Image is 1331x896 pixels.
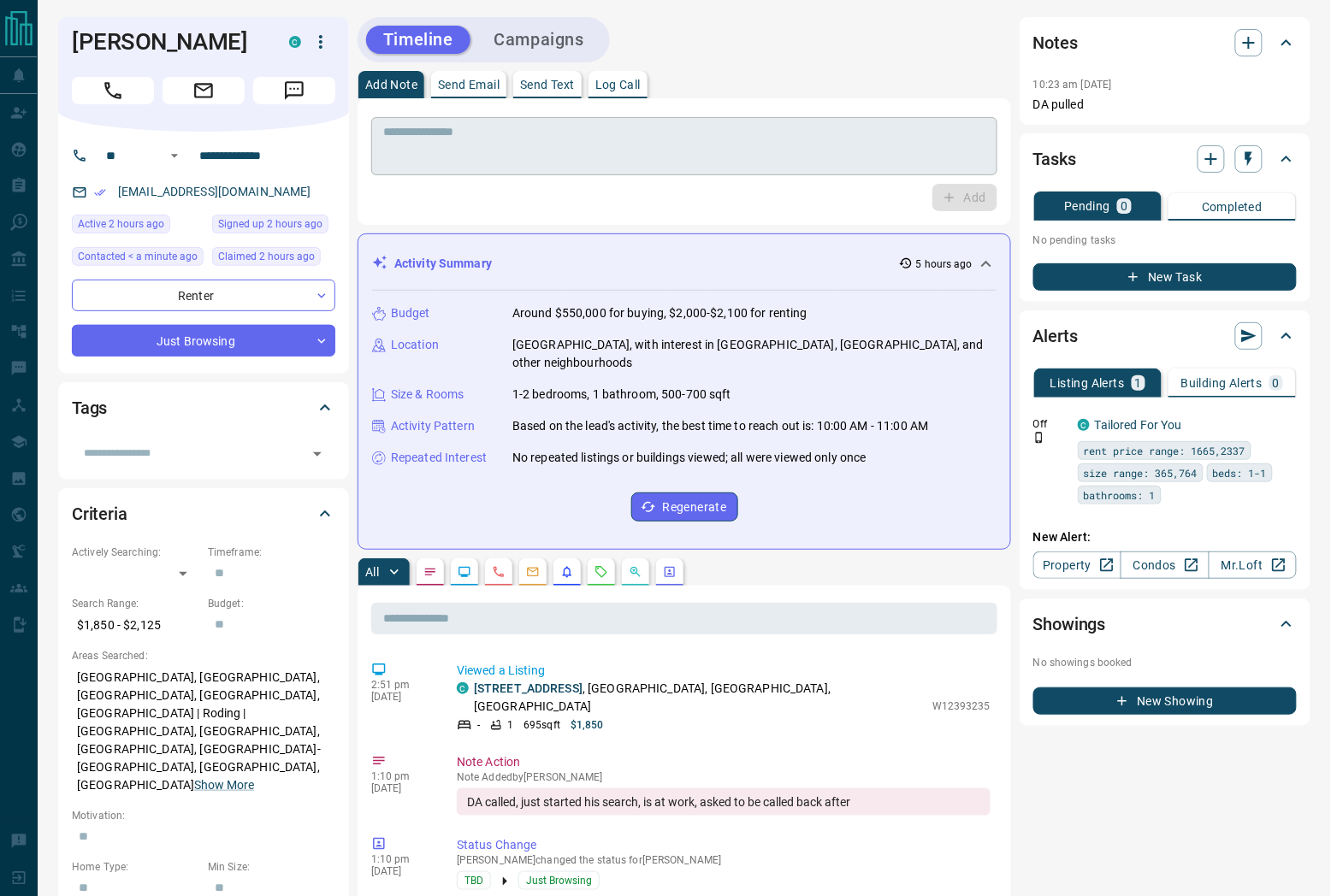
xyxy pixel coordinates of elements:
[391,449,487,467] p: Repeated Interest
[72,77,154,104] span: Call
[72,280,335,311] div: Renter
[194,776,254,794] button: Show More
[458,565,471,579] svg: Lead Browsing Activity
[365,566,379,578] p: All
[371,770,431,782] p: 1:10 pm
[163,77,245,104] span: Email
[560,565,574,579] svg: Listing Alerts
[253,77,335,104] span: Message
[371,691,431,703] p: [DATE]
[72,215,204,239] div: Tue Sep 16 2025
[1181,377,1263,389] p: Building Alerts
[371,865,431,877] p: [DATE]
[1033,322,1078,350] h2: Alerts
[72,394,107,421] h2: Tags
[371,853,431,865] p: 1:10 pm
[932,699,991,714] p: W12393235
[512,449,867,467] p: No repeated listings or buildings viewed; all were viewed only once
[663,565,677,579] svg: Agent Actions
[164,145,185,166] button: Open
[1209,551,1297,579] a: Mr.Loft
[1033,22,1297,63] div: Notes
[391,386,464,404] p: Size & Rooms
[507,717,513,733] p: 1
[1084,464,1198,481] span: size range: 365,764
[423,565,437,579] svg: Notes
[1033,29,1078,56] h2: Notes
[512,386,731,404] p: 1-2 bedrooms, 1 bathroom, 500-700 sqft
[1033,528,1297,546] p: New Alert:
[72,611,199,640] p: $1,850 - $2,125
[208,545,335,560] p: Timeframe:
[94,186,106,198] svg: Email Verified
[1033,604,1297,645] div: Showings
[1084,486,1156,504] span: bathrooms: 1
[72,247,204,271] div: Tue Sep 16 2025
[1033,416,1068,432] p: Off
[1033,610,1106,638] h2: Showings
[305,442,329,466] button: Open
[1033,655,1297,670] p: No showings booked
[72,648,335,663] p: Areas Searched:
[1064,200,1110,212] p: Pending
[78,215,164,233] span: Active 2 hours ago
[457,771,991,783] p: Note Added by [PERSON_NAME]
[1202,201,1263,213] p: Completed
[1273,377,1280,389] p: 0
[212,247,335,271] div: Tue Sep 16 2025
[72,493,335,534] div: Criteria
[208,859,335,875] p: Min Size:
[72,545,199,560] p: Actively Searching:
[391,304,430,322] p: Budget
[1033,96,1297,114] p: DA pulled
[72,859,199,875] p: Home Type:
[1084,442,1245,459] span: rent price range: 1665,2337
[1033,551,1121,579] a: Property
[457,682,469,694] div: condos.ca
[512,336,997,372] p: [GEOGRAPHIC_DATA], with interest in [GEOGRAPHIC_DATA], [GEOGRAPHIC_DATA], and other neighbourhoods
[1033,145,1076,173] h2: Tasks
[512,304,807,322] p: Around $550,000 for buying, $2,000-$2,100 for renting
[1095,418,1182,432] a: Tailored For You
[72,325,335,357] div: Just Browsing
[571,717,604,733] p: $1,850
[218,215,322,233] span: Signed up 2 hours ago
[526,565,540,579] svg: Emails
[524,717,560,733] p: 695 sqft
[366,26,470,54] button: Timeline
[457,854,991,866] p: [PERSON_NAME] changed the status for [PERSON_NAME]
[118,185,311,198] a: [EMAIL_ADDRESS][DOMAIN_NAME]
[512,417,929,435] p: Based on the lead's activity, the best time to reach out is: 10:00 AM - 11:00 AM
[1213,464,1267,481] span: beds: 1-1
[1135,377,1142,389] p: 1
[438,79,500,91] p: Send Email
[72,663,335,799] p: [GEOGRAPHIC_DATA], [GEOGRAPHIC_DATA], [GEOGRAPHIC_DATA], [GEOGRAPHIC_DATA], [GEOGRAPHIC_DATA] | R...
[1033,227,1297,253] p: No pending tasks
[394,255,492,273] p: Activity Summary
[72,500,127,528] h2: Criteria
[595,79,641,91] p: Log Call
[477,26,601,54] button: Campaigns
[371,782,431,794] p: [DATE]
[391,336,439,354] p: Location
[1033,432,1045,444] svg: Push Notification Only
[218,248,315,265] span: Claimed 2 hours ago
[457,753,991,771] p: Note Action
[629,565,642,579] svg: Opportunities
[457,788,991,816] div: DA called, just started his search, is at work, asked to be called back after
[631,492,738,522] button: Regenerate
[72,808,335,823] p: Motivation:
[1033,139,1297,180] div: Tasks
[474,680,924,716] p: , [GEOGRAPHIC_DATA], [GEOGRAPHIC_DATA], [GEOGRAPHIC_DATA]
[492,565,506,579] svg: Calls
[464,872,483,889] span: TBD
[1033,315,1297,357] div: Alerts
[520,79,575,91] p: Send Text
[1033,263,1297,291] button: New Task
[916,256,973,272] p: 5 hours ago
[391,417,475,435] p: Activity Pattern
[371,679,431,691] p: 2:51 pm
[1033,687,1297,715] button: New Showing
[1121,551,1209,579] a: Condos
[72,28,263,56] h1: [PERSON_NAME]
